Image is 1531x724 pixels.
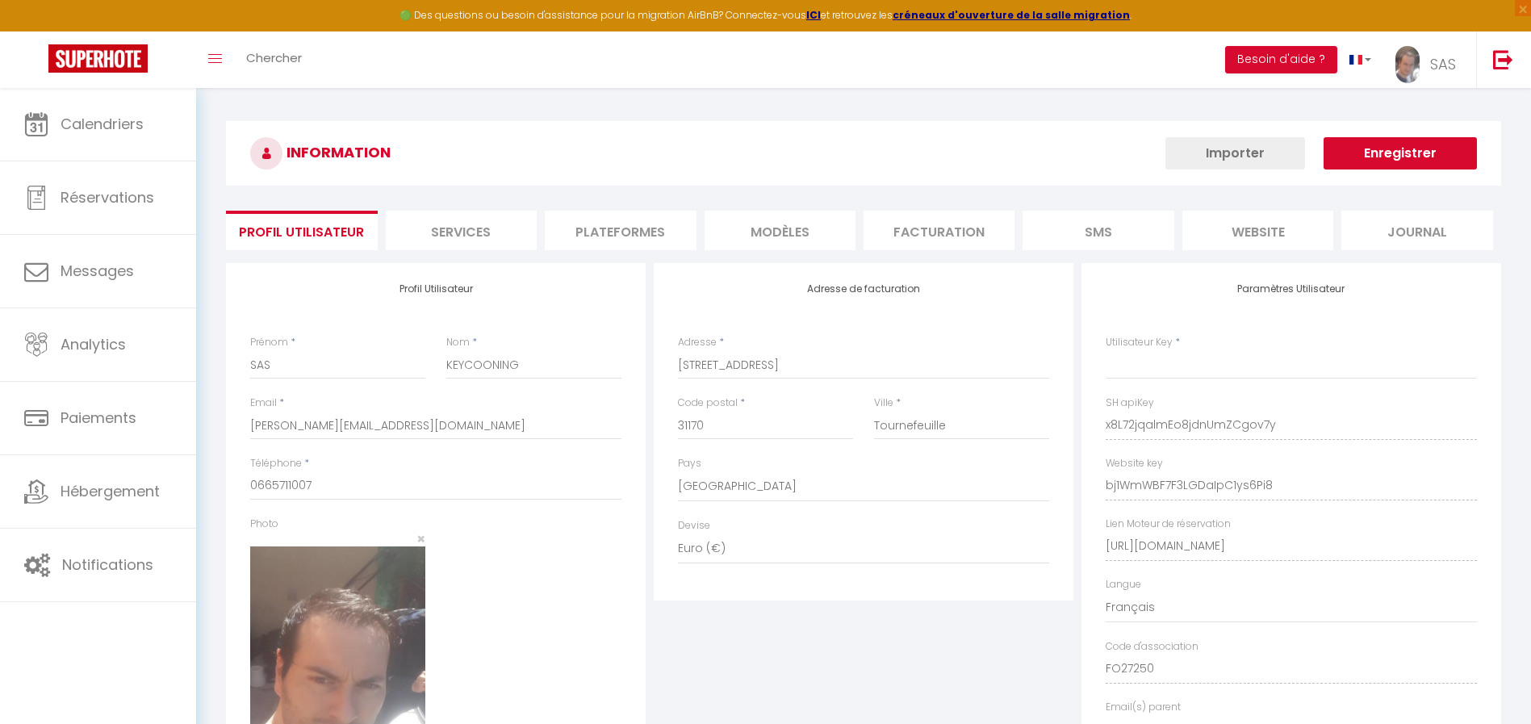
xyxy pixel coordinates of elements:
[446,335,470,350] label: Nom
[246,49,302,66] span: Chercher
[386,211,537,250] li: Services
[1106,395,1154,411] label: SH apiKey
[234,31,314,88] a: Chercher
[226,121,1501,186] h3: INFORMATION
[545,211,696,250] li: Plateformes
[1493,49,1513,69] img: logout
[1106,639,1198,655] label: Code d'association
[1383,31,1476,88] a: ... SAS
[61,408,136,428] span: Paiements
[1341,211,1492,250] li: Journal
[61,114,144,134] span: Calendriers
[1023,211,1173,250] li: SMS
[678,283,1049,295] h4: Adresse de facturation
[1165,137,1305,169] button: Importer
[1182,211,1333,250] li: website
[1106,577,1141,592] label: Langue
[250,335,288,350] label: Prénom
[1106,700,1181,715] label: Email(s) parent
[61,334,126,354] span: Analytics
[250,456,302,471] label: Téléphone
[48,44,148,73] img: Super Booking
[893,8,1130,22] a: créneaux d'ouverture de la salle migration
[250,517,278,532] label: Photo
[13,6,61,55] button: Ouvrir le widget de chat LiveChat
[61,187,154,207] span: Réservations
[250,283,621,295] h4: Profil Utilisateur
[1430,54,1456,74] span: SAS
[874,395,893,411] label: Ville
[226,211,377,250] li: Profil Utilisateur
[61,481,160,501] span: Hébergement
[416,532,425,546] button: Close
[1225,46,1337,73] button: Besoin d'aide ?
[678,518,710,534] label: Devise
[62,555,153,575] span: Notifications
[416,529,425,549] span: ×
[61,261,134,281] span: Messages
[864,211,1014,250] li: Facturation
[1106,283,1477,295] h4: Paramètres Utilisateur
[678,456,701,471] label: Pays
[678,335,717,350] label: Adresse
[806,8,821,22] a: ICI
[250,395,277,411] label: Email
[1324,137,1477,169] button: Enregistrer
[705,211,855,250] li: MODÈLES
[1106,456,1163,471] label: Website key
[678,395,738,411] label: Code postal
[1106,335,1173,350] label: Utilisateur Key
[1395,46,1420,83] img: ...
[1106,517,1231,532] label: Lien Moteur de réservation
